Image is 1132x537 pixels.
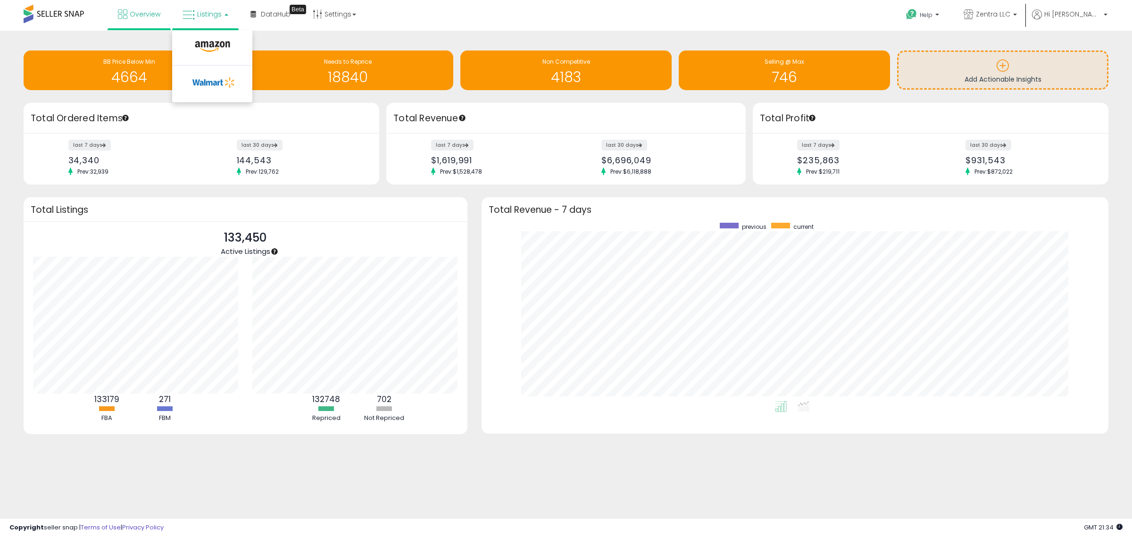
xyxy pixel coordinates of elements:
[431,155,559,165] div: $1,619,991
[270,247,279,256] div: Tooltip anchor
[290,5,306,14] div: Tooltip anchor
[68,155,195,165] div: 34,340
[460,50,672,90] a: Non Competitive 4183
[1044,9,1101,19] span: Hi [PERSON_NAME]
[793,223,814,231] span: current
[312,394,340,405] b: 132748
[298,414,355,423] div: Repriced
[159,394,171,405] b: 271
[136,414,193,423] div: FBM
[797,140,840,151] label: last 7 days
[679,50,890,90] a: Selling @ Max 746
[899,52,1107,88] a: Add Actionable Insights
[601,140,647,151] label: last 30 days
[237,155,363,165] div: 144,543
[130,9,160,19] span: Overview
[683,69,885,85] h1: 746
[241,168,283,176] span: Prev: 129,762
[458,114,466,122] div: Tooltip anchor
[94,394,119,405] b: 133179
[197,9,222,19] span: Listings
[237,140,283,151] label: last 30 days
[356,414,413,423] div: Not Repriced
[976,9,1010,19] span: Zentra LLC
[261,9,291,19] span: DataHub
[965,75,1041,84] span: Add Actionable Insights
[465,69,667,85] h1: 4183
[797,155,924,165] div: $235,863
[966,140,1011,151] label: last 30 days
[601,155,729,165] div: $6,696,049
[377,394,391,405] b: 702
[73,168,113,176] span: Prev: 32,939
[489,206,1101,213] h3: Total Revenue - 7 days
[808,114,816,122] div: Tooltip anchor
[542,58,590,66] span: Non Competitive
[742,223,766,231] span: previous
[78,414,135,423] div: FBA
[242,50,453,90] a: Needs to Reprice 18840
[103,58,155,66] span: BB Price Below Min
[431,140,474,151] label: last 7 days
[221,246,270,256] span: Active Listings
[221,229,270,247] p: 133,450
[966,155,1092,165] div: $931,543
[765,58,804,66] span: Selling @ Max
[606,168,656,176] span: Prev: $6,118,888
[393,112,739,125] h3: Total Revenue
[760,112,1101,125] h3: Total Profit
[31,112,372,125] h3: Total Ordered Items
[121,114,130,122] div: Tooltip anchor
[899,1,949,31] a: Help
[68,140,111,151] label: last 7 days
[920,11,932,19] span: Help
[24,50,235,90] a: BB Price Below Min 4664
[324,58,372,66] span: Needs to Reprice
[906,8,917,20] i: Get Help
[247,69,449,85] h1: 18840
[28,69,230,85] h1: 4664
[970,168,1017,176] span: Prev: $872,022
[1032,9,1107,31] a: Hi [PERSON_NAME]
[435,168,487,176] span: Prev: $1,528,478
[801,168,844,176] span: Prev: $219,711
[31,206,460,213] h3: Total Listings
